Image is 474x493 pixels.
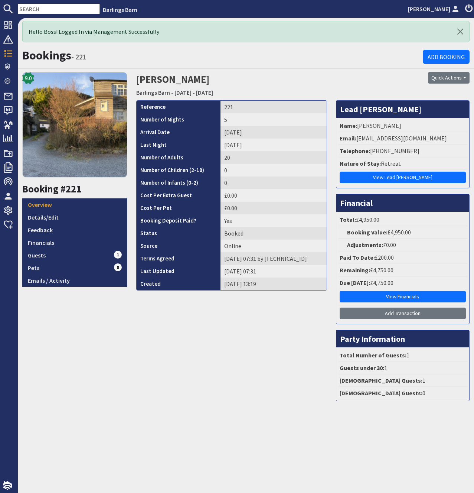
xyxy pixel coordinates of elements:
[220,151,327,164] td: 20
[340,308,466,319] a: Add Transaction
[220,139,327,151] td: [DATE]
[408,4,461,13] a: [PERSON_NAME]
[336,194,469,211] h3: Financial
[338,158,467,170] li: Retreat
[220,126,327,139] td: [DATE]
[347,228,388,236] strong: Booking Value:
[220,101,327,113] td: 221
[137,113,220,126] th: Number of Nights
[340,266,370,274] strong: Remaining:
[220,240,327,252] td: Online
[338,277,467,289] li: £4,750.00
[340,160,381,167] strong: Nature of Stay:
[340,122,357,129] strong: Name:
[18,4,100,14] input: SEARCH
[71,52,86,61] small: - 221
[22,198,127,211] a: Overview
[338,120,467,132] li: [PERSON_NAME]
[137,240,220,252] th: Source
[340,389,422,397] strong: [DEMOGRAPHIC_DATA] Guests:
[137,176,220,189] th: Number of Infants (0-2)
[137,202,220,214] th: Cost Per Pet
[340,216,356,223] strong: Total:
[25,74,32,82] span: 9.0
[338,264,467,277] li: £4,750.00
[22,183,81,195] a: Booking #221
[340,134,356,142] strong: Email:
[137,164,220,176] th: Number of Children (2-18)
[340,279,370,286] strong: Due [DATE]:
[3,481,12,490] img: staytech_i_w-64f4e8e9ee0a9c174fd5317b4b171b261742d2d393467e5bdba4413f4f884c10.svg
[347,241,383,249] strong: Adjustments:
[136,72,355,98] h2: [PERSON_NAME]
[340,291,466,302] a: View Financials
[22,249,127,262] a: Guests1
[220,202,327,214] td: £0.00
[137,126,220,139] th: Arrival Date
[338,362,467,374] li: 1
[174,89,213,96] a: [DATE] - [DATE]
[340,172,466,183] a: View Lead [PERSON_NAME]
[220,227,327,240] td: Booked
[171,89,173,96] span: -
[114,263,122,271] span: 0
[338,239,467,252] li: £0.00
[137,189,220,202] th: Cost Per Extra Guest
[220,265,327,278] td: [DATE] 07:31
[103,6,137,13] a: Barlings Barn
[22,72,127,183] a: 9.0
[338,226,467,239] li: £4,950.00
[137,139,220,151] th: Last Night
[137,265,220,278] th: Last Updated
[22,262,127,274] a: Pets0
[338,132,467,145] li: [EMAIL_ADDRESS][DOMAIN_NAME]
[22,72,127,177] img: Barlings Barn's icon
[428,72,470,84] button: Quick Actions
[22,224,127,236] a: Feedback
[220,164,327,176] td: 0
[423,50,470,64] a: Add Booking
[22,274,127,287] a: Emails / Activity
[137,151,220,164] th: Number of Adults
[338,214,467,226] li: £4,950.00
[336,330,469,347] h3: Party Information
[220,176,327,189] td: 0
[137,214,220,227] th: Booking Deposit Paid?
[340,351,406,359] strong: Total Number of Guests:
[137,227,220,240] th: Status
[220,189,327,202] td: £0.00
[338,252,467,264] li: £200.00
[220,278,327,290] td: [DATE] 13:19
[340,377,422,384] strong: [DEMOGRAPHIC_DATA] Guests:
[22,236,127,249] a: Financials
[137,252,220,265] th: Terms Agreed
[137,278,220,290] th: Created
[338,374,467,387] li: 1
[114,251,122,258] span: 1
[336,101,469,118] h3: Lead [PERSON_NAME]
[338,145,467,158] li: [PHONE_NUMBER]
[137,101,220,113] th: Reference
[340,364,384,372] strong: Guests under 30:
[22,21,470,42] div: Hello Boss! Logged In via Management Successfully
[220,252,327,265] td: [DATE] 07:31 by [TECHNICAL_ID]
[22,48,71,63] a: Bookings
[136,89,170,96] a: Barlings Barn
[220,113,327,126] td: 5
[220,214,327,227] td: Yes
[340,254,375,261] strong: Paid To Date:
[338,387,467,399] li: 0
[22,211,127,224] a: Details/Edit
[338,349,467,362] li: 1
[340,147,370,155] strong: Telephone:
